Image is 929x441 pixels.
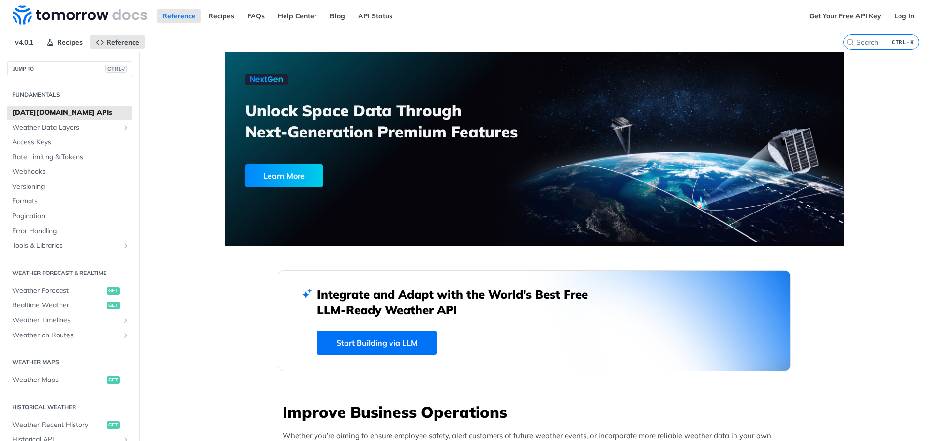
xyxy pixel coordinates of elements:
span: get [107,376,120,384]
span: Rate Limiting & Tokens [12,152,130,162]
a: Webhooks [7,165,132,179]
a: Weather Recent Historyget [7,418,132,432]
kbd: CTRL-K [889,37,916,47]
a: Recipes [203,9,240,23]
a: Log In [889,9,919,23]
span: Weather Timelines [12,316,120,325]
a: Formats [7,194,132,209]
a: Weather Mapsget [7,373,132,387]
span: Formats [12,197,130,206]
img: Tomorrow.io Weather API Docs [13,5,147,25]
h2: Integrate and Adapt with the World’s Best Free LLM-Ready Weather API [317,287,602,318]
span: Webhooks [12,167,130,177]
a: API Status [353,9,398,23]
a: Weather on RoutesShow subpages for Weather on Routes [7,328,132,343]
span: Reference [106,38,139,46]
span: CTRL-/ [105,65,127,73]
a: Recipes [41,35,88,49]
div: Learn More [245,164,323,187]
a: Blog [325,9,350,23]
a: Access Keys [7,135,132,150]
button: Show subpages for Weather on Routes [122,332,130,339]
span: Weather Forecast [12,286,105,296]
span: Weather Maps [12,375,105,385]
a: Weather Data LayersShow subpages for Weather Data Layers [7,121,132,135]
svg: Search [846,38,854,46]
span: get [107,302,120,309]
span: v4.0.1 [10,35,39,49]
button: Show subpages for Weather Data Layers [122,124,130,132]
a: Weather TimelinesShow subpages for Weather Timelines [7,313,132,328]
a: Tools & LibrariesShow subpages for Tools & Libraries [7,239,132,253]
a: Learn More [245,164,485,187]
span: get [107,421,120,429]
a: [DATE][DOMAIN_NAME] APIs [7,106,132,120]
a: Get Your Free API Key [804,9,886,23]
span: Realtime Weather [12,301,105,310]
h2: Weather Forecast & realtime [7,269,132,277]
a: Weather Forecastget [7,284,132,298]
span: Weather on Routes [12,331,120,340]
span: Error Handling [12,227,130,236]
button: Show subpages for Tools & Libraries [122,242,130,250]
a: Reference [157,9,201,23]
button: JUMP TOCTRL-/ [7,61,132,76]
span: Recipes [57,38,83,46]
span: Tools & Libraries [12,241,120,251]
h2: Weather Maps [7,358,132,366]
a: Rate Limiting & Tokens [7,150,132,165]
h2: Historical Weather [7,403,132,411]
h2: Fundamentals [7,91,132,99]
h3: Unlock Space Data Through Next-Generation Premium Features [245,100,545,142]
a: Help Center [272,9,322,23]
span: Pagination [12,212,130,221]
a: Pagination [7,209,132,224]
a: Versioning [7,180,132,194]
a: Realtime Weatherget [7,298,132,313]
span: Weather Recent History [12,420,105,430]
a: Error Handling [7,224,132,239]
span: get [107,287,120,295]
span: Access Keys [12,137,130,147]
a: Reference [90,35,145,49]
a: Start Building via LLM [317,331,437,355]
a: FAQs [242,9,270,23]
button: Show subpages for Weather Timelines [122,317,130,324]
span: Versioning [12,182,130,192]
span: Weather Data Layers [12,123,120,133]
img: NextGen [245,74,288,85]
span: [DATE][DOMAIN_NAME] APIs [12,108,130,118]
h3: Improve Business Operations [283,401,791,423]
